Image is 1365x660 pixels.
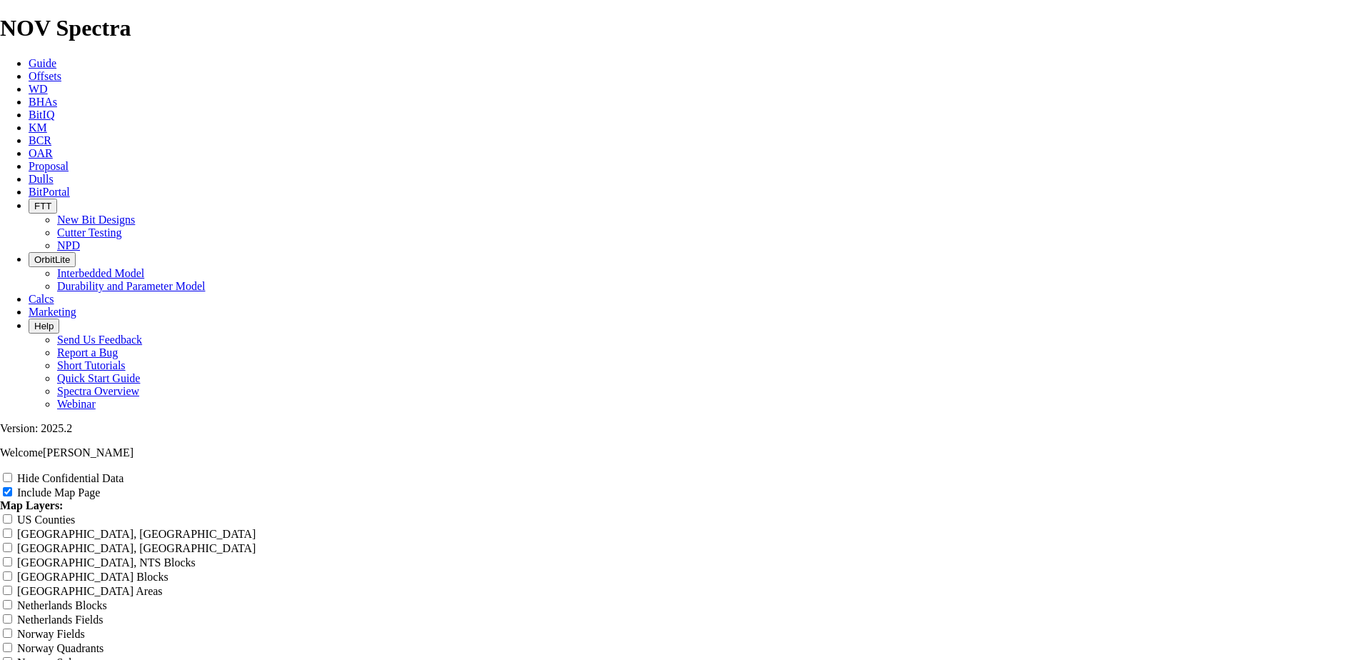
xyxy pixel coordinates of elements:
[34,201,51,211] span: FTT
[29,252,76,267] button: OrbitLite
[29,121,47,134] a: KM
[17,528,256,540] label: [GEOGRAPHIC_DATA], [GEOGRAPHIC_DATA]
[17,486,100,499] label: Include Map Page
[29,173,54,185] a: Dulls
[29,293,54,305] a: Calcs
[17,599,107,611] label: Netherlands Blocks
[17,642,104,654] label: Norway Quadrants
[57,346,118,359] a: Report a Bug
[17,614,103,626] label: Netherlands Fields
[17,556,196,569] label: [GEOGRAPHIC_DATA], NTS Blocks
[29,134,51,146] a: BCR
[17,514,75,526] label: US Counties
[57,226,122,239] a: Cutter Testing
[17,628,85,640] label: Norway Fields
[17,542,256,554] label: [GEOGRAPHIC_DATA], [GEOGRAPHIC_DATA]
[29,199,57,214] button: FTT
[57,398,96,410] a: Webinar
[57,239,80,251] a: NPD
[57,267,144,279] a: Interbedded Model
[57,214,135,226] a: New Bit Designs
[57,334,142,346] a: Send Us Feedback
[29,160,69,172] a: Proposal
[17,472,124,484] label: Hide Confidential Data
[57,359,126,371] a: Short Tutorials
[57,280,206,292] a: Durability and Parameter Model
[43,446,134,459] span: [PERSON_NAME]
[34,254,70,265] span: OrbitLite
[29,70,61,82] a: Offsets
[29,57,56,69] a: Guide
[29,83,48,95] a: WD
[29,319,59,334] button: Help
[29,96,57,108] a: BHAs
[29,306,76,318] a: Marketing
[29,186,70,198] a: BitPortal
[29,109,54,121] a: BitIQ
[57,385,139,397] a: Spectra Overview
[29,147,53,159] a: OAR
[57,372,140,384] a: Quick Start Guide
[17,585,163,597] label: [GEOGRAPHIC_DATA] Areas
[34,321,54,331] span: Help
[17,571,168,583] label: [GEOGRAPHIC_DATA] Blocks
